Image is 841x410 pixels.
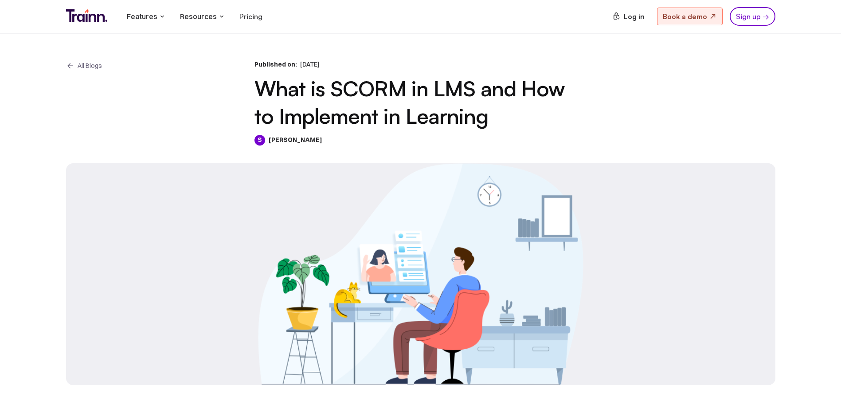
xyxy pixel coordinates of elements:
[624,12,645,21] span: Log in
[66,60,102,71] a: All Blogs
[66,9,107,22] img: Trainn Logo
[127,12,157,21] span: Features
[239,12,262,21] a: Pricing
[300,60,320,68] span: [DATE]
[254,75,587,130] h1: What is SCORM in LMS and How to Implement in Learning
[663,12,707,21] span: Book a demo
[254,60,297,68] b: Published on:
[797,367,841,410] iframe: Chat Widget
[607,8,650,25] a: Log in
[180,12,217,21] span: Resources
[657,8,723,25] a: Book a demo
[254,135,265,146] span: S
[730,7,775,26] a: Sign up →
[269,136,322,144] b: [PERSON_NAME]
